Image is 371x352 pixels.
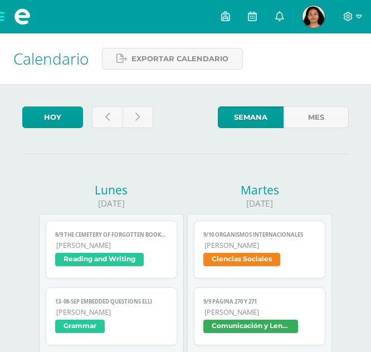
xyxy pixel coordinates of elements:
[55,298,167,305] span: 13- 08-sep Embedded questions ELLI
[194,287,325,345] a: 9/9 Página 270 y 271[PERSON_NAME]Comunicación y Lenguaje
[102,48,243,70] a: Exportar calendario
[46,221,177,278] a: 8/9 The Cemetery of Forgotten books reading in TEAMS[PERSON_NAME]Reading and Writing
[203,320,298,333] span: Comunicación y Lenguaje
[187,182,332,198] div: Martes
[203,298,315,305] span: 9/9 Página 270 y 271
[194,221,325,278] a: 9/10 Organismos Internacionales[PERSON_NAME]Ciencias Sociales
[284,106,349,128] a: Mes
[13,48,89,69] span: Calendario
[218,106,283,128] a: Semana
[204,307,315,317] span: [PERSON_NAME]
[39,182,184,198] div: Lunes
[55,320,105,333] span: Grammar
[39,198,184,209] div: [DATE]
[131,48,228,69] span: Exportar calendario
[203,253,280,266] span: Ciencias Sociales
[56,241,167,250] span: [PERSON_NAME]
[55,253,144,266] span: Reading and Writing
[22,106,83,128] a: Hoy
[56,307,167,317] span: [PERSON_NAME]
[204,241,315,250] span: [PERSON_NAME]
[302,6,325,28] img: cb4148081ef252bd29a6a4424fd4a5bd.png
[187,198,332,209] div: [DATE]
[55,231,167,238] span: 8/9 The Cemetery of Forgotten books reading in TEAMS
[46,287,177,345] a: 13- 08-sep Embedded questions ELLI[PERSON_NAME]Grammar
[203,231,315,238] span: 9/10 Organismos Internacionales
